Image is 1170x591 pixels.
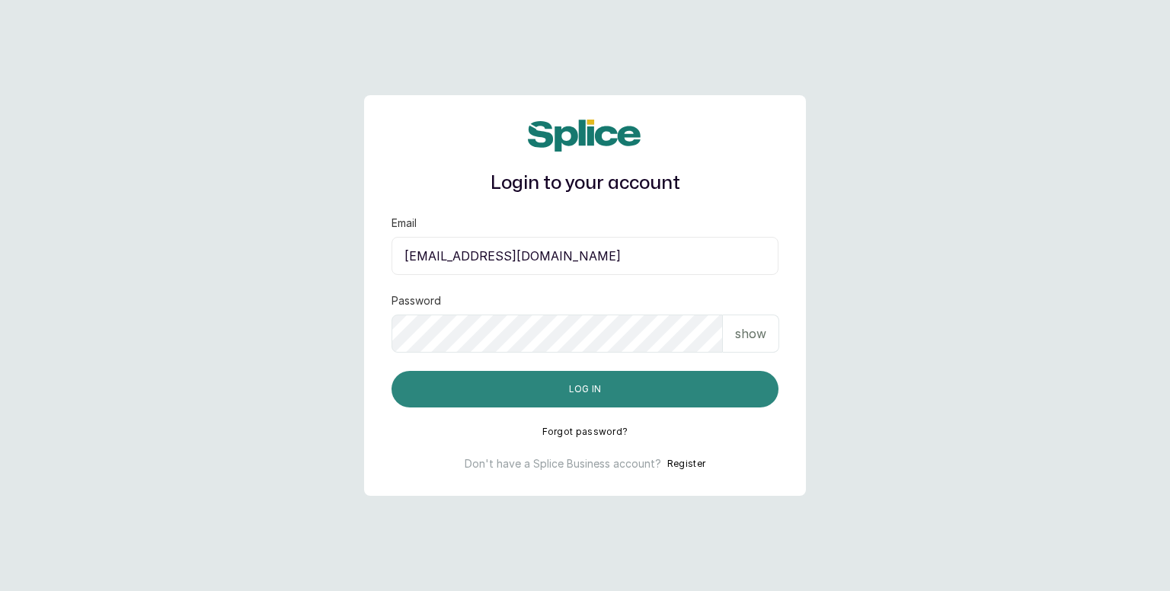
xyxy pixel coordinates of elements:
label: Email [392,216,417,231]
h1: Login to your account [392,170,778,197]
button: Log in [392,371,778,407]
p: Don't have a Splice Business account? [465,456,661,471]
label: Password [392,293,441,308]
button: Forgot password? [542,426,628,438]
button: Register [667,456,705,471]
input: email@acme.com [392,237,778,275]
p: show [735,324,766,343]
